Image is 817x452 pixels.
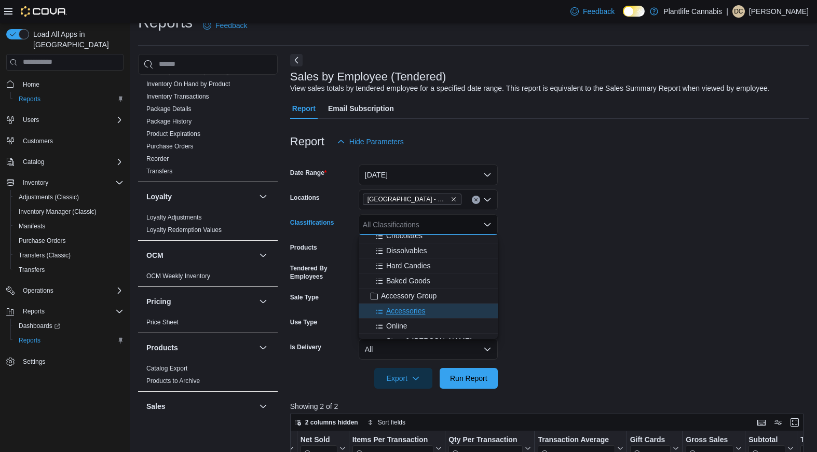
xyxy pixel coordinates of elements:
[386,321,407,331] span: Online
[10,248,128,263] button: Transfers (Classic)
[291,416,362,429] button: 2 columns hidden
[15,334,124,347] span: Reports
[328,98,394,119] span: Email Subscription
[19,135,57,147] a: Customers
[146,377,200,385] a: Products to Archive
[21,6,67,17] img: Cova
[290,293,319,302] label: Sale Type
[146,401,255,412] button: Sales
[386,245,427,256] span: Dissolvables
[257,295,269,308] button: Pricing
[19,95,40,103] span: Reports
[15,220,124,232] span: Manifests
[290,264,355,281] label: Tendered By Employees
[290,218,334,227] label: Classifications
[19,237,66,245] span: Purchase Orders
[359,165,498,185] button: [DATE]
[10,263,128,277] button: Transfers
[483,196,492,204] button: Open list of options
[290,343,321,351] label: Is Delivery
[290,135,324,148] h3: Report
[19,114,43,126] button: Users
[146,296,171,307] h3: Pricing
[19,78,124,91] span: Home
[2,77,128,92] button: Home
[359,289,498,304] button: Accessory Group
[2,133,128,148] button: Customers
[788,416,801,429] button: Enter fullscreen
[19,284,124,297] span: Operations
[386,230,423,241] span: Chocolates
[15,220,49,232] a: Manifests
[363,416,410,429] button: Sort fields
[352,435,433,445] div: Items Per Transaction
[23,179,48,187] span: Inventory
[23,158,44,166] span: Catalog
[734,5,743,18] span: DC
[146,214,202,221] a: Loyalty Adjustments
[290,83,770,94] div: View sales totals by tendered employee for a specified date range. This report is equivalent to t...
[146,167,172,175] span: Transfers
[381,291,437,301] span: Accessory Group
[146,226,222,234] span: Loyalty Redemption Values
[146,105,192,113] a: Package Details
[448,435,523,445] div: Qty Per Transaction
[300,435,337,445] div: Net Sold
[290,54,303,66] button: Next
[23,307,45,316] span: Reports
[10,92,128,106] button: Reports
[19,355,124,368] span: Settings
[19,193,79,201] span: Adjustments (Classic)
[15,191,124,203] span: Adjustments (Classic)
[146,250,255,261] button: OCM
[359,273,498,289] button: Baked Goods
[19,355,49,368] a: Settings
[359,258,498,273] button: Hard Candies
[138,211,278,240] div: Loyalty
[450,373,487,383] span: Run Report
[440,368,498,389] button: Run Report
[146,272,210,280] span: OCM Weekly Inventory
[146,117,192,126] span: Package History
[748,435,785,445] div: Subtotal
[146,213,202,222] span: Loyalty Adjustments
[146,168,172,175] a: Transfers
[290,194,320,202] label: Locations
[367,194,448,204] span: [GEOGRAPHIC_DATA] - Dalhousie
[386,261,431,271] span: Hard Candies
[755,416,768,429] button: Keyboard shortcuts
[2,155,128,169] button: Catalog
[483,221,492,229] button: Close list of options
[146,130,200,138] span: Product Expirations
[732,5,745,18] div: Dalton Callaghan
[386,336,472,346] span: Storz & [PERSON_NAME]
[257,400,269,413] button: Sales
[15,264,124,276] span: Transfers
[10,190,128,204] button: Adjustments (Classic)
[349,136,404,147] span: Hide Parameters
[726,5,728,18] p: |
[290,401,809,412] p: Showing 2 of 2
[257,341,269,354] button: Products
[146,272,210,280] a: OCM Weekly Inventory
[19,222,45,230] span: Manifests
[199,15,251,36] a: Feedback
[19,78,44,91] a: Home
[19,336,40,345] span: Reports
[146,142,194,150] span: Purchase Orders
[359,228,498,243] button: Chocolates
[686,435,733,445] div: Gross Sales
[374,368,432,389] button: Export
[663,5,722,18] p: Plantlife Cannabis
[146,155,169,163] span: Reorder
[15,93,45,105] a: Reports
[10,219,128,234] button: Manifests
[15,93,124,105] span: Reports
[146,92,209,101] span: Inventory Transactions
[19,134,124,147] span: Customers
[146,343,255,353] button: Products
[363,194,461,205] span: Calgary - Dalhousie
[15,191,83,203] a: Adjustments (Classic)
[451,196,457,202] button: Remove Calgary - Dalhousie from selection in this group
